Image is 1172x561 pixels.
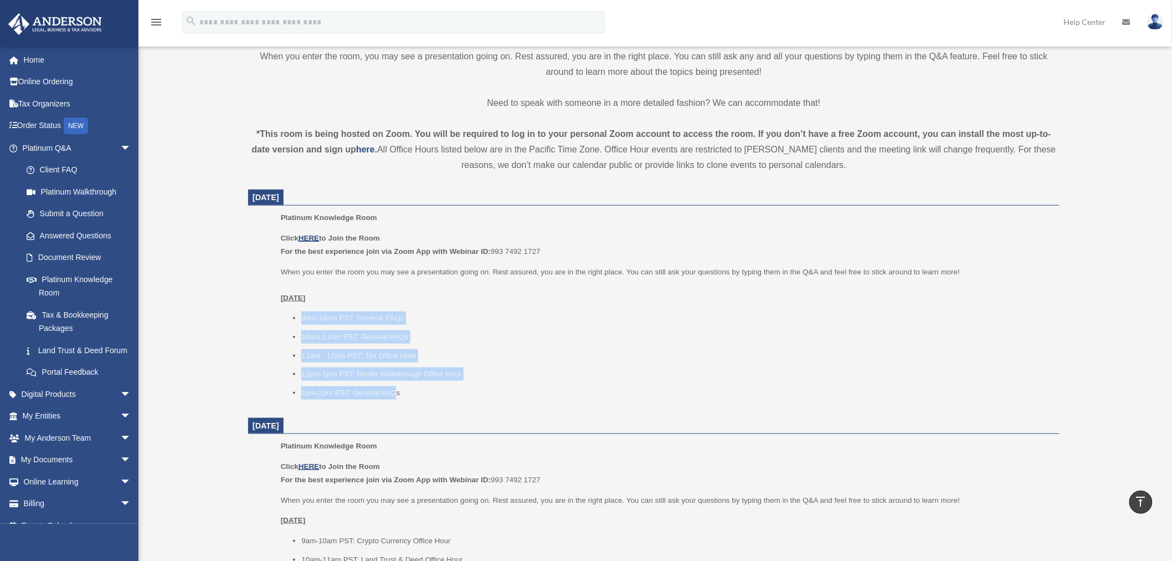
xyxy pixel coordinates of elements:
[281,294,306,302] u: [DATE]
[120,493,142,516] span: arrow_drop_down
[16,304,148,339] a: Tax & Bookkeeping Packages
[281,516,306,524] u: [DATE]
[281,232,1052,258] p: 993 7492 1727
[1134,495,1148,508] i: vertical_align_top
[8,471,148,493] a: Online Learningarrow_drop_down
[16,339,148,361] a: Land Trust & Deed Forum
[281,213,377,222] span: Platinum Knowledge Room
[8,137,148,159] a: Platinum Q&Aarrow_drop_down
[16,268,142,304] a: Platinum Knowledge Room
[150,16,163,29] i: menu
[8,383,148,405] a: Digital Productsarrow_drop_down
[301,386,1052,400] li: 1pm-2pm PST: General FAQs
[8,405,148,427] a: My Entitiesarrow_drop_down
[281,462,380,471] b: Click to Join the Room
[281,476,491,484] b: For the best experience join via Zoom App with Webinar ID:
[16,203,148,225] a: Submit a Question
[8,71,148,93] a: Online Ordering
[150,19,163,29] a: menu
[253,421,279,430] span: [DATE]
[16,225,148,247] a: Answered Questions
[8,115,148,137] a: Order StatusNEW
[16,361,148,384] a: Portal Feedback
[120,471,142,493] span: arrow_drop_down
[1129,491,1153,514] a: vertical_align_top
[8,93,148,115] a: Tax Organizers
[120,137,142,160] span: arrow_drop_down
[120,449,142,472] span: arrow_drop_down
[301,312,1052,325] li: 9am-10am PST: General FAQs
[281,460,1052,486] p: 993 7492 1727
[16,181,148,203] a: Platinum Walkthrough
[299,234,319,242] a: HERE
[16,247,148,269] a: Document Review
[356,145,375,154] a: here
[248,95,1060,111] p: Need to speak with someone in a more detailed fashion? We can accommodate that!
[16,159,148,181] a: Client FAQ
[64,118,88,134] div: NEW
[301,534,1052,548] li: 9am-10am PST: Crypto Currency Office Hour
[185,15,197,27] i: search
[375,145,377,154] strong: .
[281,494,1052,507] p: When you enter the room you may see a presentation going on. Rest assured, you are in the right p...
[1147,14,1164,30] img: User Pic
[299,462,319,471] a: HERE
[8,514,148,537] a: Events Calendar
[8,49,148,71] a: Home
[8,427,148,449] a: My Anderson Teamarrow_drop_down
[8,493,148,515] a: Billingarrow_drop_down
[8,449,148,471] a: My Documentsarrow_drop_down
[120,405,142,428] span: arrow_drop_down
[248,126,1060,173] div: All Office Hours listed below are in the Pacific Time Zone. Office Hour events are restricted to ...
[120,427,142,450] span: arrow_drop_down
[5,13,105,35] img: Anderson Advisors Platinum Portal
[281,234,380,242] b: Click to Join the Room
[301,368,1052,381] li: 12pm-1pm PST: Binder Walkthrough Office Hour
[301,349,1052,363] li: 11am - 12pm PST: Tax Office Hour
[301,330,1052,344] li: 10am-11am PST: General FAQs
[281,266,1052,305] p: When you enter the room you may see a presentation going on. Rest assured, you are in the right p...
[251,129,1051,154] strong: *This room is being hosted on Zoom. You will be required to log in to your personal Zoom account ...
[248,49,1060,80] p: When you enter the room, you may see a presentation going on. Rest assured, you are in the right ...
[281,442,377,450] span: Platinum Knowledge Room
[120,383,142,406] span: arrow_drop_down
[253,193,279,202] span: [DATE]
[281,247,491,256] b: For the best experience join via Zoom App with Webinar ID:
